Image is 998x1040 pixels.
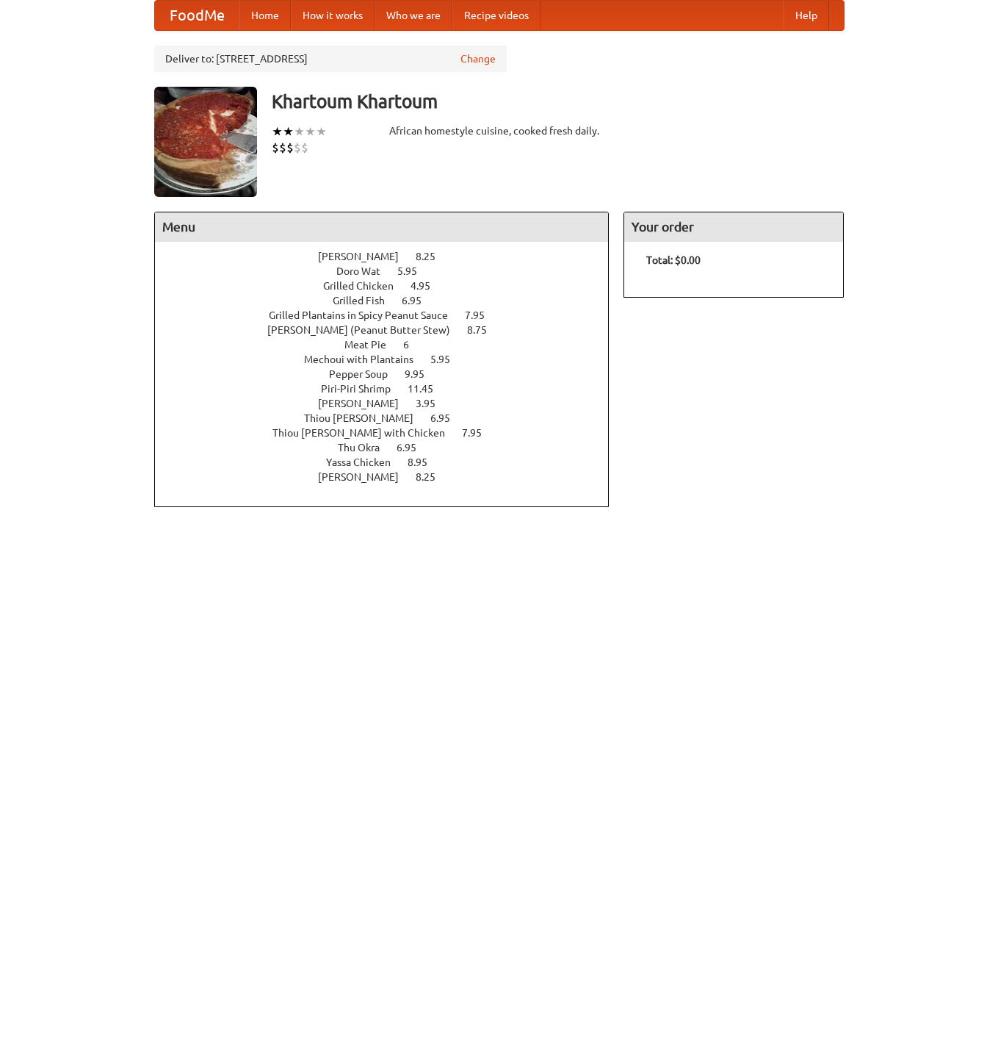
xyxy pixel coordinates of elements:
span: Pepper Soup [329,368,402,380]
a: Grilled Plantains in Spicy Peanut Sauce 7.95 [269,309,512,321]
span: 5.95 [397,265,432,277]
a: Help [784,1,829,30]
span: 7.95 [462,427,496,439]
a: Change [460,51,496,66]
a: Recipe videos [452,1,540,30]
span: 8.75 [467,324,502,336]
a: Meat Pie 6 [344,339,436,351]
span: 6.95 [430,412,465,424]
a: [PERSON_NAME] 3.95 [318,398,463,409]
a: Home [239,1,291,30]
span: Meat Pie [344,339,401,351]
span: 11.45 [408,383,448,395]
b: Total: $0.00 [646,254,701,266]
span: [PERSON_NAME] [318,398,413,409]
span: Grilled Fish [333,295,399,306]
li: $ [294,140,301,156]
a: Thu Okra 6.95 [338,442,444,453]
li: $ [301,140,308,156]
a: Yassa Chicken 8.95 [326,456,455,468]
a: [PERSON_NAME] 8.25 [318,471,463,483]
span: 3.95 [416,398,450,409]
a: Who we are [375,1,452,30]
li: $ [272,140,279,156]
span: 9.95 [405,368,439,380]
span: 5.95 [430,354,465,365]
a: Doro Wat 5.95 [336,265,444,277]
div: African homestyle cuisine, cooked fresh daily. [389,123,610,138]
span: 8.25 [416,251,450,262]
h4: Your order [624,212,843,242]
li: $ [279,140,286,156]
span: [PERSON_NAME] [318,471,413,483]
span: Thu Okra [338,442,394,453]
img: angular.jpg [154,87,257,197]
a: [PERSON_NAME] 8.25 [318,251,463,262]
a: How it works [291,1,375,30]
a: Thiou [PERSON_NAME] 6.95 [304,412,477,424]
span: 6 [403,339,424,351]
h4: Menu [155,212,609,242]
span: 8.95 [408,456,442,468]
span: Piri-Piri Shrimp [321,383,405,395]
li: ★ [272,123,283,140]
span: 6.95 [402,295,436,306]
a: Pepper Soup 9.95 [329,368,452,380]
span: 8.25 [416,471,450,483]
span: Mechoui with Plantains [304,354,428,365]
span: Grilled Plantains in Spicy Peanut Sauce [269,309,463,321]
span: Grilled Chicken [323,280,408,292]
li: $ [286,140,294,156]
span: [PERSON_NAME] [318,251,413,262]
span: [PERSON_NAME] (Peanut Butter Stew) [267,324,465,336]
span: 4.95 [411,280,445,292]
a: Grilled Fish 6.95 [333,295,449,306]
a: [PERSON_NAME] (Peanut Butter Stew) 8.75 [267,324,514,336]
span: Doro Wat [336,265,395,277]
li: ★ [305,123,316,140]
li: ★ [316,123,327,140]
a: Thiou [PERSON_NAME] with Chicken 7.95 [272,427,509,439]
a: Grilled Chicken 4.95 [323,280,458,292]
li: ★ [283,123,294,140]
span: Yassa Chicken [326,456,405,468]
span: Thiou [PERSON_NAME] [304,412,428,424]
span: 7.95 [465,309,499,321]
span: Thiou [PERSON_NAME] with Chicken [272,427,460,439]
h3: Khartoum Khartoum [272,87,845,116]
div: Deliver to: [STREET_ADDRESS] [154,46,507,72]
a: Piri-Piri Shrimp 11.45 [321,383,460,395]
a: Mechoui with Plantains 5.95 [304,354,477,365]
li: ★ [294,123,305,140]
span: 6.95 [397,442,431,453]
a: FoodMe [155,1,239,30]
